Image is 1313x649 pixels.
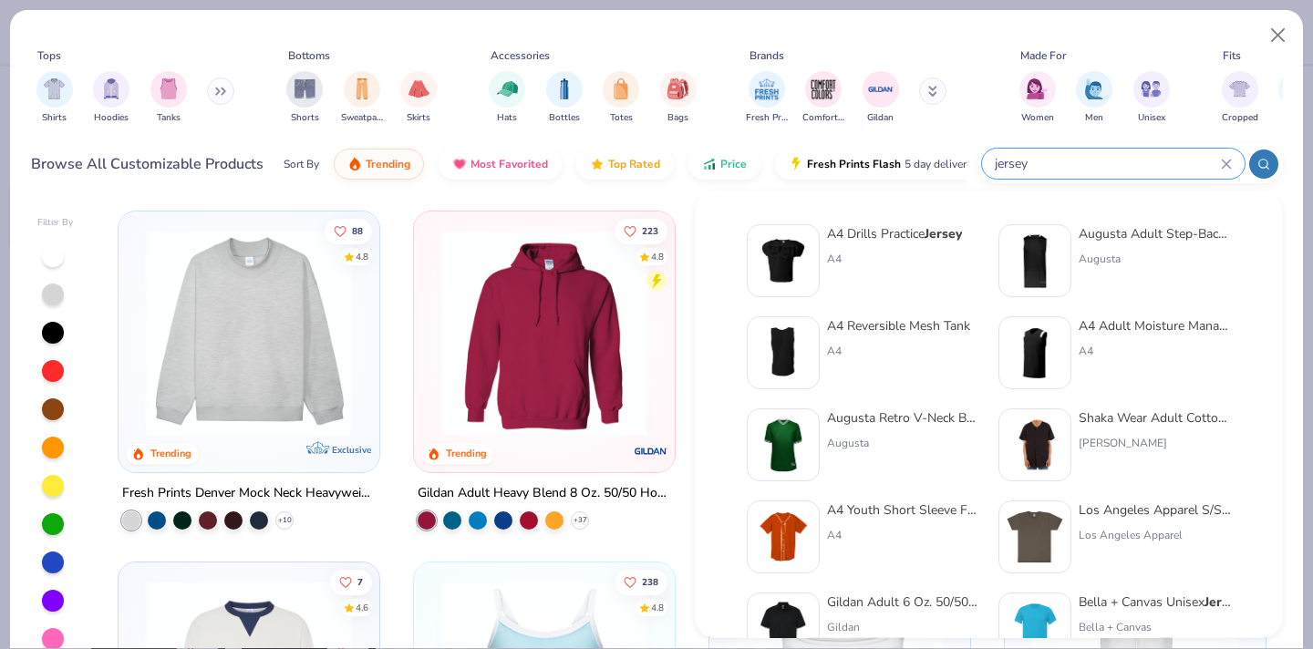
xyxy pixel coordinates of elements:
span: Hats [497,111,517,125]
button: filter button [150,71,187,125]
div: Fresh Prints Denver Mock Neck Heavyweight Sweatshirt [122,482,376,505]
div: Augusta [827,435,980,451]
img: trending.gif [347,157,362,171]
div: filter for Fresh Prints [746,71,788,125]
span: Skirts [407,111,430,125]
img: 47860e5a-1186-464e-9cc6-f6841eebeb4f [755,232,812,289]
div: Tops [37,47,61,64]
img: TopRated.gif [590,157,605,171]
button: Close [1261,18,1296,53]
button: filter button [546,71,583,125]
img: 01756b78-01f6-4cc6-8d8a-3c30c1a0c8ac [432,230,656,436]
img: Totes Image [611,78,631,99]
button: filter button [802,71,844,125]
button: Most Favorited [439,149,562,180]
div: filter for Bottles [546,71,583,125]
img: d2496d05-3942-4f46-b545-f2022e302f7b [1007,417,1063,473]
button: filter button [1076,71,1112,125]
img: 3b4b787a-648a-437c-ae8b-1e7122f64e98 [1007,324,1063,381]
div: 4.8 [651,250,664,263]
div: filter for Sweatpants [341,71,383,125]
span: Men [1085,111,1103,125]
button: filter button [1133,71,1170,125]
button: filter button [93,71,129,125]
div: 4.6 [357,601,369,614]
img: Gildan logo [633,433,669,469]
div: filter for Totes [603,71,639,125]
img: a164e800-7022-4571-a324-30c76f641635 [656,230,881,436]
span: 223 [642,226,658,235]
img: Cropped Image [1229,78,1250,99]
span: Sweatpants [341,111,383,125]
img: Hoodies Image [101,78,121,99]
span: 5 day delivery [905,154,972,175]
span: 238 [642,577,658,586]
span: Tanks [157,111,181,125]
span: Comfort Colors [802,111,844,125]
img: bd841bdf-fb10-4456-86b0-19c9ad855866 [755,417,812,473]
span: Unisex [1138,111,1165,125]
span: + 37 [574,515,587,526]
button: filter button [603,71,639,125]
div: A4 [1079,343,1232,359]
div: filter for Bags [660,71,697,125]
div: Filter By [37,216,74,230]
strong: Jersey [1204,593,1242,611]
button: filter button [489,71,525,125]
div: 4.8 [651,601,664,614]
span: Fresh Prints Flash [807,157,901,171]
span: Hoodies [94,111,129,125]
div: filter for Skirts [400,71,437,125]
button: filter button [746,71,788,125]
span: Gildan [867,111,894,125]
button: filter button [1222,71,1258,125]
button: filter button [400,71,437,125]
div: A4 [827,343,970,359]
div: filter for Hoodies [93,71,129,125]
button: filter button [660,71,697,125]
strong: Jersey [925,225,962,242]
div: A4 [827,527,980,543]
img: Women Image [1027,78,1048,99]
div: Augusta Adult Step-Back Basketball [1079,224,1232,243]
span: Bags [667,111,688,125]
div: Bella + Canvas [1079,619,1232,635]
img: f5d85501-0dbb-4ee4-b115-c08fa3845d83 [137,230,361,436]
div: Gildan Adult 6 Oz. 50/50 Polo [827,592,980,612]
div: Gildan Adult Heavy Blend 8 Oz. 50/50 Hooded Sweatshirt [418,482,671,505]
div: filter for Shorts [286,71,323,125]
img: adc9af2d-e8b8-4292-b1ad-cbabbfa5031f [1007,509,1063,565]
img: Skirts Image [408,78,429,99]
div: filter for Comfort Colors [802,71,844,125]
input: Try "T-Shirt" [993,153,1221,174]
span: Most Favorited [470,157,548,171]
img: Unisex Image [1141,78,1162,99]
button: filter button [36,71,73,125]
span: Top Rated [608,157,660,171]
img: Bottles Image [554,78,574,99]
div: Accessories [491,47,550,64]
img: most_fav.gif [452,157,467,171]
div: filter for Shirts [36,71,73,125]
img: Shorts Image [295,78,315,99]
div: filter for Cropped [1222,71,1258,125]
div: filter for Tanks [150,71,187,125]
div: Augusta Retro V-Neck Baseball [827,408,980,428]
span: + 10 [278,515,292,526]
span: Women [1021,111,1054,125]
div: Shaka Wear Adult Cotton Baseball [1079,408,1232,428]
span: Bottles [549,111,580,125]
span: Shirts [42,111,67,125]
button: Like [615,218,667,243]
div: Brands [750,47,784,64]
div: Gildan [827,619,980,635]
img: Shirts Image [44,78,65,99]
button: Like [615,569,667,594]
span: 7 [358,577,364,586]
img: Tanks Image [159,78,179,99]
span: Fresh Prints [746,111,788,125]
div: [PERSON_NAME] [1079,435,1232,451]
span: Price [720,157,747,171]
button: Like [331,569,373,594]
div: A4 Drills Practice [827,224,962,243]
